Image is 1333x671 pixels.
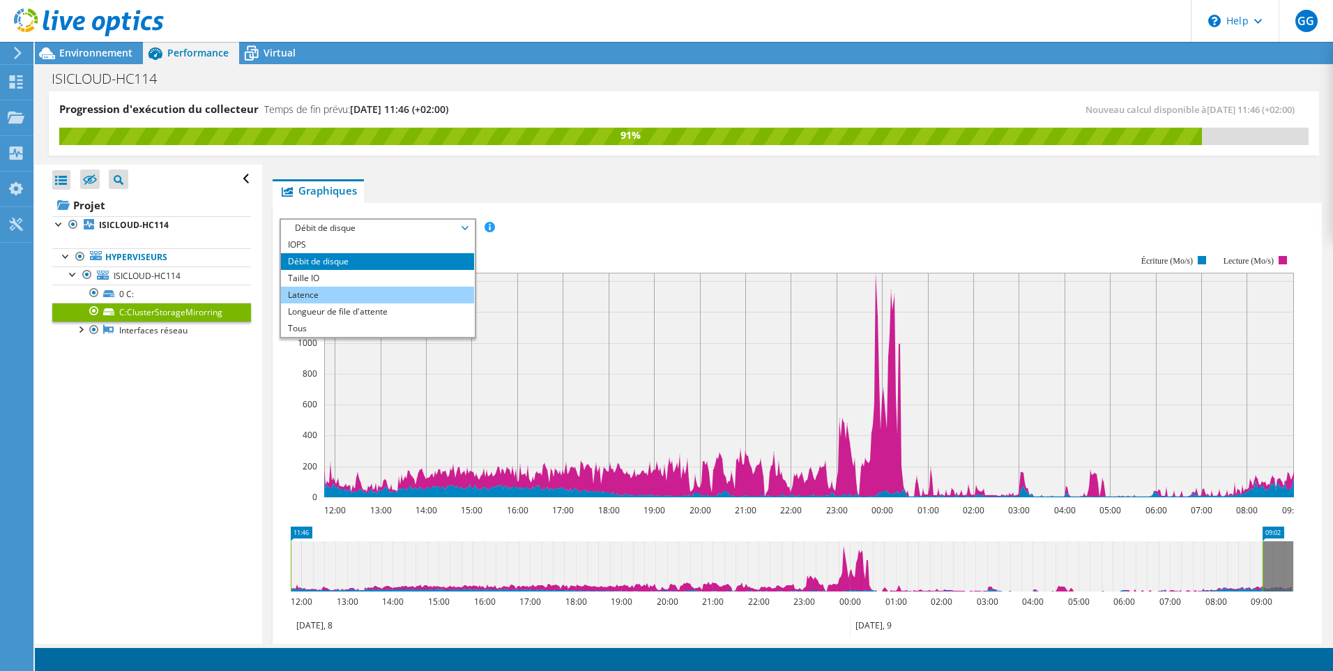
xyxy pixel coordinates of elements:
text: 800 [303,368,317,379]
li: IOPS [281,236,474,253]
span: Performance [167,46,229,59]
text: 05:00 [1099,504,1120,516]
svg: \n [1208,15,1221,27]
span: [DATE] 11:46 (+02:00) [1207,103,1295,116]
text: 04:00 [1021,596,1043,608]
text: 18:00 [565,596,586,608]
a: Projet [52,194,251,216]
li: Longueur de file d'attente [281,303,474,320]
text: 600 [303,398,317,410]
text: 13:00 [370,504,391,516]
text: 04:00 [1053,504,1075,516]
text: 07:00 [1190,504,1212,516]
text: 03:00 [1007,504,1029,516]
text: 06:00 [1145,504,1166,516]
a: ISICLOUD-HC114 [52,216,251,234]
text: 08:00 [1235,504,1257,516]
a: 0 C: [52,285,251,303]
text: 14:00 [381,596,403,608]
text: 15:00 [460,504,482,516]
text: 02:00 [962,504,984,516]
text: 16:00 [506,504,528,516]
text: 17:00 [551,504,573,516]
span: Graphiques [280,183,357,197]
span: GG [1295,10,1318,32]
span: Nouveau calcul disponible à [1086,103,1302,116]
text: 16:00 [473,596,495,608]
span: Environnement [59,46,132,59]
h4: Temps de fin prévu: [264,102,448,117]
span: Débit de disque [288,220,467,236]
a: Interfaces réseau [52,322,251,340]
span: ISICLOUD-HC114 [114,270,181,282]
div: 91% [59,128,1202,143]
text: 09:00 [1250,596,1272,608]
text: 09:00 [1281,504,1303,516]
text: 18:00 [597,504,619,516]
h1: ISICLOUD-HC114 [45,71,178,86]
text: Écriture (Mo/s) [1141,256,1193,266]
text: 01:00 [917,504,938,516]
span: [DATE] 11:46 (+02:00) [350,103,448,116]
text: 19:00 [610,596,632,608]
text: 22:00 [779,504,801,516]
text: 05:00 [1067,596,1089,608]
text: 21:00 [734,504,756,516]
text: 23:00 [793,596,814,608]
text: 06:00 [1113,596,1134,608]
li: Latence [281,287,474,303]
text: 200 [303,460,317,472]
text: 20:00 [656,596,678,608]
text: 22:00 [747,596,769,608]
text: 07:00 [1159,596,1180,608]
text: 0 [312,491,317,503]
text: 23:00 [825,504,847,516]
text: Lecture (Mo/s) [1224,256,1274,266]
text: 15:00 [427,596,449,608]
span: Virtual [264,46,296,59]
b: ISICLOUD-HC114 [99,219,169,231]
a: ISICLOUD-HC114 [52,266,251,285]
text: 08:00 [1205,596,1226,608]
a: C:ClusterStorageMirorring [52,303,251,321]
text: 400 [303,429,317,441]
text: 19:00 [643,504,664,516]
text: 00:00 [839,596,860,608]
li: Taille IO [281,270,474,287]
text: 12:00 [323,504,345,516]
li: Tous [281,320,474,337]
li: Débit de disque [281,253,474,270]
text: 14:00 [415,504,436,516]
text: 02:00 [930,596,952,608]
text: 03:00 [976,596,998,608]
text: 20:00 [689,504,710,516]
a: Hyperviseurs [52,248,251,266]
text: 13:00 [336,596,358,608]
text: 00:00 [871,504,892,516]
text: 17:00 [519,596,540,608]
text: 21:00 [701,596,723,608]
text: 1000 [298,337,317,349]
text: 12:00 [290,596,312,608]
text: 01:00 [885,596,906,608]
